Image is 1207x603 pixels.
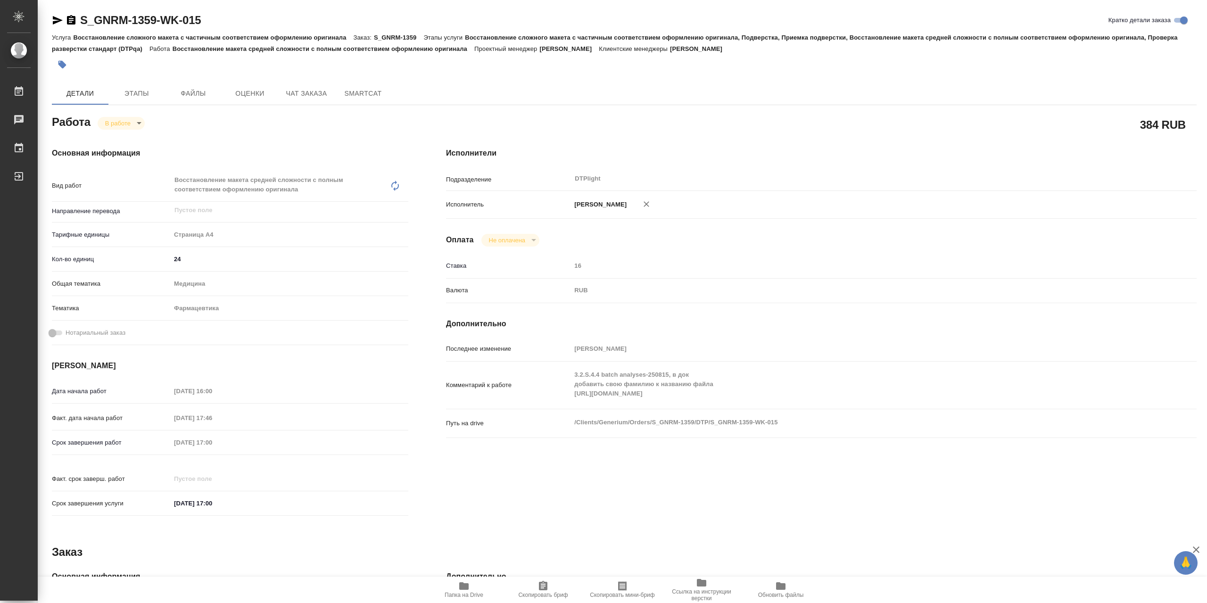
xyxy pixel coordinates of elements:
[58,88,103,99] span: Детали
[590,592,654,598] span: Скопировать мини-бриф
[52,230,171,240] p: Тарифные единицы
[446,234,474,246] h4: Оплата
[446,571,1197,582] h4: Дополнительно
[171,227,408,243] div: Страница А4
[1108,16,1171,25] span: Кратко детали заказа
[171,252,408,266] input: ✎ Введи что-нибудь
[52,34,1178,52] p: Восстановление сложного макета с частичным соответствием оформлению оригинала, Подверстка, Приемк...
[73,34,353,41] p: Восстановление сложного макета с частичным соответствием оформлению оригинала
[52,15,63,26] button: Скопировать ссылку для ЯМессенджера
[171,300,408,316] div: Фармацевтика
[758,592,804,598] span: Обновить файлы
[52,545,83,560] h2: Заказ
[1174,551,1198,575] button: 🙏
[446,344,571,354] p: Последнее изменение
[571,259,1134,273] input: Пустое поле
[446,419,571,428] p: Путь на drive
[52,54,73,75] button: Добавить тэг
[171,88,216,99] span: Файлы
[445,592,483,598] span: Папка на Drive
[227,88,273,99] span: Оценки
[171,496,253,510] input: ✎ Введи что-нибудь
[583,577,662,603] button: Скопировать мини-бриф
[741,577,820,603] button: Обновить файлы
[446,380,571,390] p: Комментарий к работе
[571,342,1134,355] input: Пустое поле
[284,88,329,99] span: Чат заказа
[446,200,571,209] p: Исполнитель
[171,384,253,398] input: Пустое поле
[80,14,201,26] a: S_GNRM-1359-WK-015
[171,472,253,486] input: Пустое поле
[174,205,386,216] input: Пустое поле
[66,15,77,26] button: Скопировать ссылку
[102,119,133,127] button: В работе
[52,360,408,372] h4: [PERSON_NAME]
[446,148,1197,159] h4: Исполнители
[98,117,145,130] div: В работе
[571,367,1134,402] textarea: 3.2.S.4.4 batch analyses-250815, в док добавить свою фамилию к названию файла [URL][DOMAIN_NAME]
[114,88,159,99] span: Этапы
[474,45,539,52] p: Проектный менеджер
[446,261,571,271] p: Ставка
[52,255,171,264] p: Кол-во единиц
[374,34,423,41] p: S_GNRM-1359
[173,45,474,52] p: Восстановление макета средней сложности с полным соответствием оформлению оригинала
[446,318,1197,330] h4: Дополнительно
[446,286,571,295] p: Валюта
[52,181,171,190] p: Вид работ
[52,113,91,130] h2: Работа
[52,571,408,582] h4: Основная информация
[423,34,465,41] p: Этапы услуги
[504,577,583,603] button: Скопировать бриф
[52,207,171,216] p: Направление перевода
[670,45,729,52] p: [PERSON_NAME]
[171,276,408,292] div: Медицина
[518,592,568,598] span: Скопировать бриф
[636,194,657,215] button: Удалить исполнителя
[1140,116,1186,132] h2: 384 RUB
[149,45,173,52] p: Работа
[66,328,125,338] span: Нотариальный заказ
[446,175,571,184] p: Подразделение
[571,414,1134,430] textarea: /Clients/Generium/Orders/S_GNRM-1359/DTP/S_GNRM-1359-WK-015
[424,577,504,603] button: Папка на Drive
[354,34,374,41] p: Заказ:
[599,45,670,52] p: Клиентские менеджеры
[171,411,253,425] input: Пустое поле
[171,436,253,449] input: Пустое поле
[340,88,386,99] span: SmartCat
[668,588,736,602] span: Ссылка на инструкции верстки
[52,387,171,396] p: Дата начала работ
[539,45,599,52] p: [PERSON_NAME]
[1178,553,1194,573] span: 🙏
[52,413,171,423] p: Факт. дата начала работ
[571,282,1134,298] div: RUB
[52,474,171,484] p: Факт. срок заверш. работ
[52,279,171,289] p: Общая тематика
[52,304,171,313] p: Тематика
[52,34,73,41] p: Услуга
[52,148,408,159] h4: Основная информация
[571,200,627,209] p: [PERSON_NAME]
[52,499,171,508] p: Срок завершения услуги
[52,438,171,447] p: Срок завершения работ
[481,234,539,247] div: В работе
[662,577,741,603] button: Ссылка на инструкции верстки
[486,236,528,244] button: Не оплачена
